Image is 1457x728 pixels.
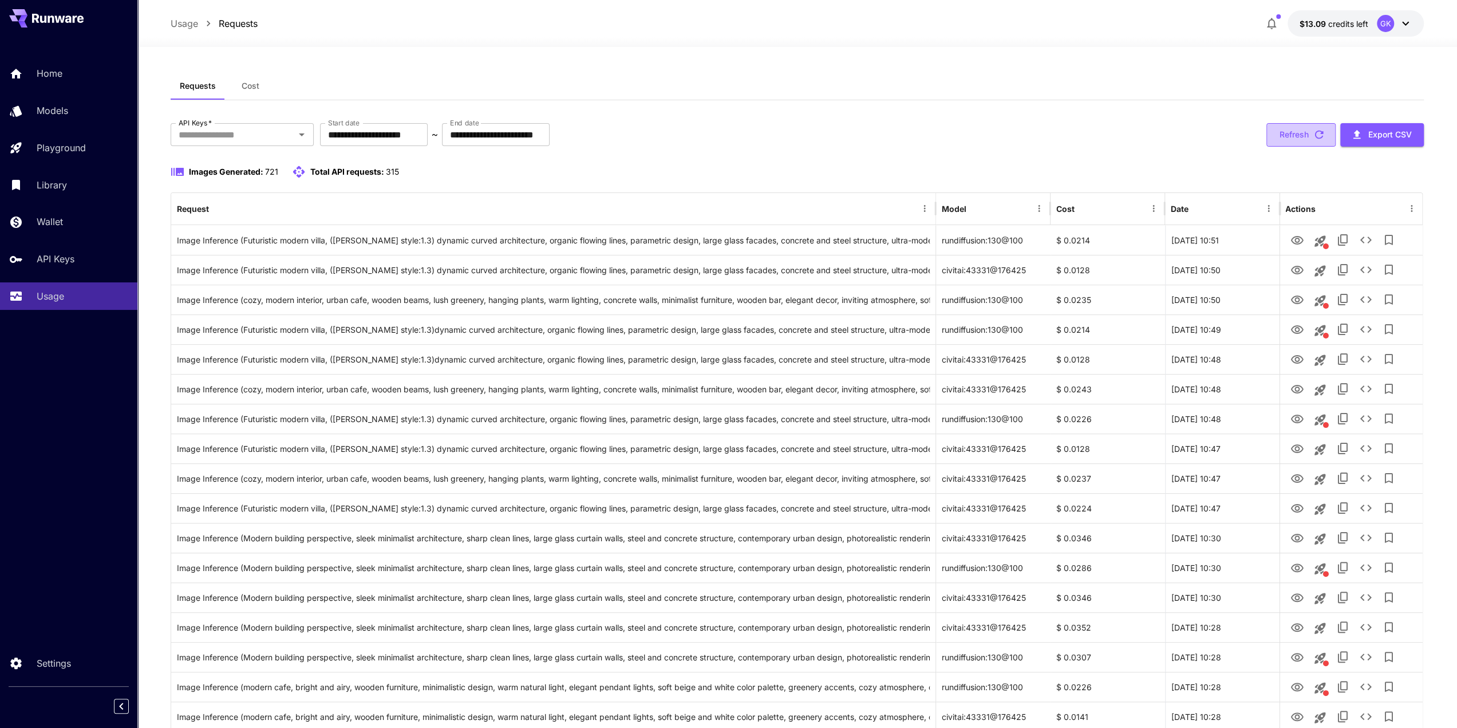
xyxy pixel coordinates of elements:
[936,523,1051,553] div: civitai:43331@176425
[1308,676,1331,699] button: This request includes a reference image. Clicking this will load all other parameters, but for pr...
[936,553,1051,583] div: rundiffusion:130@100
[37,104,68,117] p: Models
[219,17,258,30] a: Requests
[1165,225,1280,255] div: 01 Sep, 2025 10:51
[1051,344,1165,374] div: $ 0.0128
[1308,498,1331,521] button: Launch in playground
[177,643,930,672] div: Click to copy prompt
[1165,344,1280,374] div: 01 Sep, 2025 10:48
[1165,583,1280,612] div: 01 Sep, 2025 10:30
[1308,230,1331,253] button: This request includes a reference image. Clicking this will load all other parameters, but for pr...
[37,66,62,80] p: Home
[1377,675,1400,698] button: Add to library
[1285,705,1308,728] button: View Image
[123,696,137,717] div: Collapse sidebar
[1377,437,1400,460] button: Add to library
[1308,587,1331,610] button: Launch in playground
[1354,407,1377,430] button: See details
[1403,200,1419,217] button: Menu
[1308,379,1331,402] button: Launch in playground
[1377,616,1400,639] button: Add to library
[1328,19,1368,29] span: credits left
[177,285,930,314] div: Click to copy prompt
[1340,123,1424,147] button: Export CSV
[1146,200,1162,217] button: Menu
[1285,645,1308,668] button: View Image
[177,613,930,642] div: Click to copy prompt
[1165,493,1280,523] div: 01 Sep, 2025 10:47
[386,167,399,176] span: 315
[1354,229,1377,251] button: See details
[1051,374,1165,404] div: $ 0.0243
[1165,434,1280,463] div: 01 Sep, 2025 10:47
[177,464,930,493] div: Click to copy prompt
[1171,204,1188,214] div: Date
[242,81,259,91] span: Cost
[1331,467,1354,490] button: Copy TaskUUID
[1354,586,1377,609] button: See details
[1331,318,1354,341] button: Copy TaskUUID
[1308,289,1331,312] button: This request includes a reference image. Clicking this will load all other parameters, but for pr...
[1190,200,1206,217] button: Sort
[1377,526,1400,549] button: Add to library
[1331,348,1354,371] button: Copy TaskUUID
[1165,463,1280,493] div: 01 Sep, 2025 10:47
[1331,675,1354,698] button: Copy TaskUUID
[936,314,1051,344] div: rundiffusion:130@100
[1377,15,1394,32] div: GK
[936,672,1051,702] div: rundiffusion:130@100
[1354,497,1377,520] button: See details
[177,524,930,553] div: Click to copy prompt
[936,285,1051,314] div: rundiffusion:130@100
[1165,374,1280,404] div: 01 Sep, 2025 10:48
[180,81,216,91] span: Requests
[917,200,933,217] button: Menu
[1377,288,1400,311] button: Add to library
[936,374,1051,404] div: civitai:43331@176425
[1285,347,1308,371] button: View Image
[1051,672,1165,702] div: $ 0.0226
[1354,258,1377,281] button: See details
[328,118,360,128] label: Start date
[177,204,209,214] div: Request
[1331,705,1354,728] button: Copy TaskUUID
[1285,556,1308,579] button: View Image
[1308,557,1331,580] button: This request includes a reference image. Clicking this will load all other parameters, but for pr...
[37,252,74,266] p: API Keys
[210,200,226,217] button: Sort
[1308,647,1331,670] button: This request includes a reference image. Clicking this will load all other parameters, but for pr...
[1056,204,1075,214] div: Cost
[1051,225,1165,255] div: $ 0.0214
[1285,407,1308,430] button: View Image
[1165,255,1280,285] div: 01 Sep, 2025 10:50
[1377,646,1400,668] button: Add to library
[936,583,1051,612] div: civitai:43331@176425
[1285,204,1316,214] div: Actions
[1165,523,1280,553] div: 01 Sep, 2025 10:30
[936,642,1051,672] div: rundiffusion:130@100
[1285,436,1308,460] button: View Image
[1288,10,1424,37] button: $13.09208GK
[171,17,198,30] a: Usage
[177,672,930,702] div: Click to copy prompt
[1331,497,1354,520] button: Copy TaskUUID
[1331,407,1354,430] button: Copy TaskUUID
[1331,229,1354,251] button: Copy TaskUUID
[1308,349,1331,372] button: Launch in playground
[1285,496,1308,520] button: View Image
[1331,258,1354,281] button: Copy TaskUUID
[1051,434,1165,463] div: $ 0.0128
[936,344,1051,374] div: civitai:43331@176425
[1331,377,1354,400] button: Copy TaskUUID
[1165,642,1280,672] div: 01 Sep, 2025 10:28
[1165,285,1280,314] div: 01 Sep, 2025 10:50
[1354,616,1377,639] button: See details
[936,225,1051,255] div: rundiffusion:130@100
[1031,200,1047,217] button: Menu
[1354,705,1377,728] button: See details
[1051,285,1165,314] div: $ 0.0235
[265,167,278,176] span: 721
[1165,404,1280,434] div: 01 Sep, 2025 10:48
[1354,646,1377,668] button: See details
[1285,288,1308,311] button: View Image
